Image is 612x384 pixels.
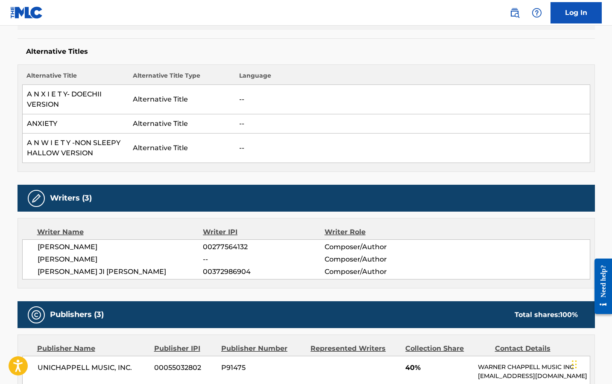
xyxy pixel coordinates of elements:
[588,252,612,321] iframe: Resource Center
[203,267,324,277] span: 00372986904
[506,4,523,21] a: Public Search
[203,227,325,237] div: Writer IPI
[203,254,324,265] span: --
[203,242,324,252] span: 00277564132
[22,114,129,134] td: ANXIETY
[235,85,590,114] td: --
[560,311,578,319] span: 100 %
[129,85,235,114] td: Alternative Title
[495,343,578,354] div: Contact Details
[37,343,148,354] div: Publisher Name
[129,134,235,163] td: Alternative Title
[325,267,435,277] span: Composer/Author
[478,372,589,381] p: [EMAIL_ADDRESS][DOMAIN_NAME]
[532,8,542,18] img: help
[31,310,41,320] img: Publishers
[235,114,590,134] td: --
[38,267,203,277] span: [PERSON_NAME] JI [PERSON_NAME]
[22,134,129,163] td: A N W I E T Y -NON SLEEPY HALLOW VERSION
[129,71,235,85] th: Alternative Title Type
[325,227,435,237] div: Writer Role
[38,363,148,373] span: UNICHAPPELL MUSIC, INC.
[325,242,435,252] span: Composer/Author
[235,134,590,163] td: --
[31,193,41,204] img: Writers
[38,242,203,252] span: [PERSON_NAME]
[569,343,612,384] iframe: Chat Widget
[50,310,104,320] h5: Publishers (3)
[50,193,92,203] h5: Writers (3)
[221,363,304,373] span: P91475
[22,85,129,114] td: A N X I E T Y- DOECHII VERSION
[38,254,203,265] span: [PERSON_NAME]
[154,363,215,373] span: 00055032802
[221,343,304,354] div: Publisher Number
[572,352,577,377] div: Drag
[310,343,399,354] div: Represented Writers
[478,363,589,372] p: WARNER CHAPPELL MUSIC INC
[515,310,578,320] div: Total shares:
[528,4,545,21] div: Help
[325,254,435,265] span: Composer/Author
[235,71,590,85] th: Language
[510,8,520,18] img: search
[26,47,586,56] h5: Alternative Titles
[405,363,471,373] span: 40%
[405,343,488,354] div: Collection Share
[551,2,602,23] a: Log In
[22,71,129,85] th: Alternative Title
[10,6,43,19] img: MLC Logo
[154,343,215,354] div: Publisher IPI
[129,114,235,134] td: Alternative Title
[37,227,203,237] div: Writer Name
